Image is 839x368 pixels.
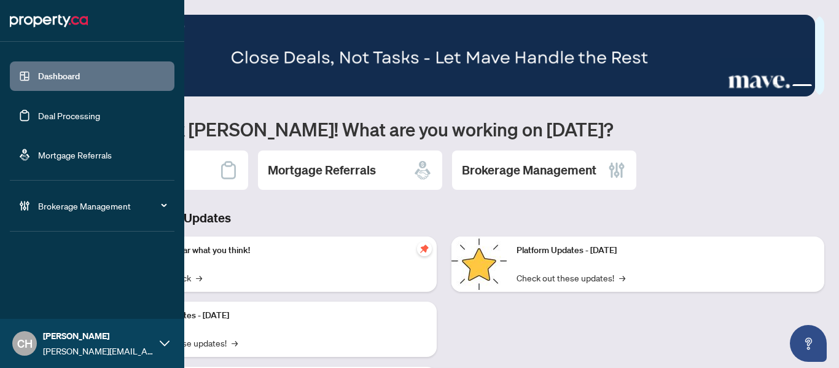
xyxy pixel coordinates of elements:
button: 4 [792,84,812,89]
p: Platform Updates - [DATE] [517,244,814,257]
span: → [196,271,202,284]
h2: Mortgage Referrals [268,162,376,179]
p: Platform Updates - [DATE] [129,309,427,323]
button: 1 [763,84,768,89]
h3: Brokerage & Industry Updates [64,209,824,227]
span: Brokerage Management [38,199,166,213]
h2: Brokerage Management [462,162,596,179]
p: We want to hear what you think! [129,244,427,257]
a: Deal Processing [38,110,100,121]
h1: Welcome back [PERSON_NAME]! What are you working on [DATE]? [64,117,824,141]
button: 2 [773,84,778,89]
span: CH [17,335,33,352]
img: Platform Updates - June 23, 2025 [451,237,507,292]
button: 3 [782,84,787,89]
a: Mortgage Referrals [38,149,112,160]
span: → [232,336,238,350]
span: → [619,271,625,284]
img: logo [10,11,88,31]
span: pushpin [417,241,432,256]
img: Slide 3 [64,15,815,96]
a: Check out these updates!→ [517,271,625,284]
span: [PERSON_NAME][EMAIL_ADDRESS][DOMAIN_NAME] [43,344,154,358]
a: Dashboard [38,71,80,82]
button: Open asap [790,325,827,362]
span: [PERSON_NAME] [43,329,154,343]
